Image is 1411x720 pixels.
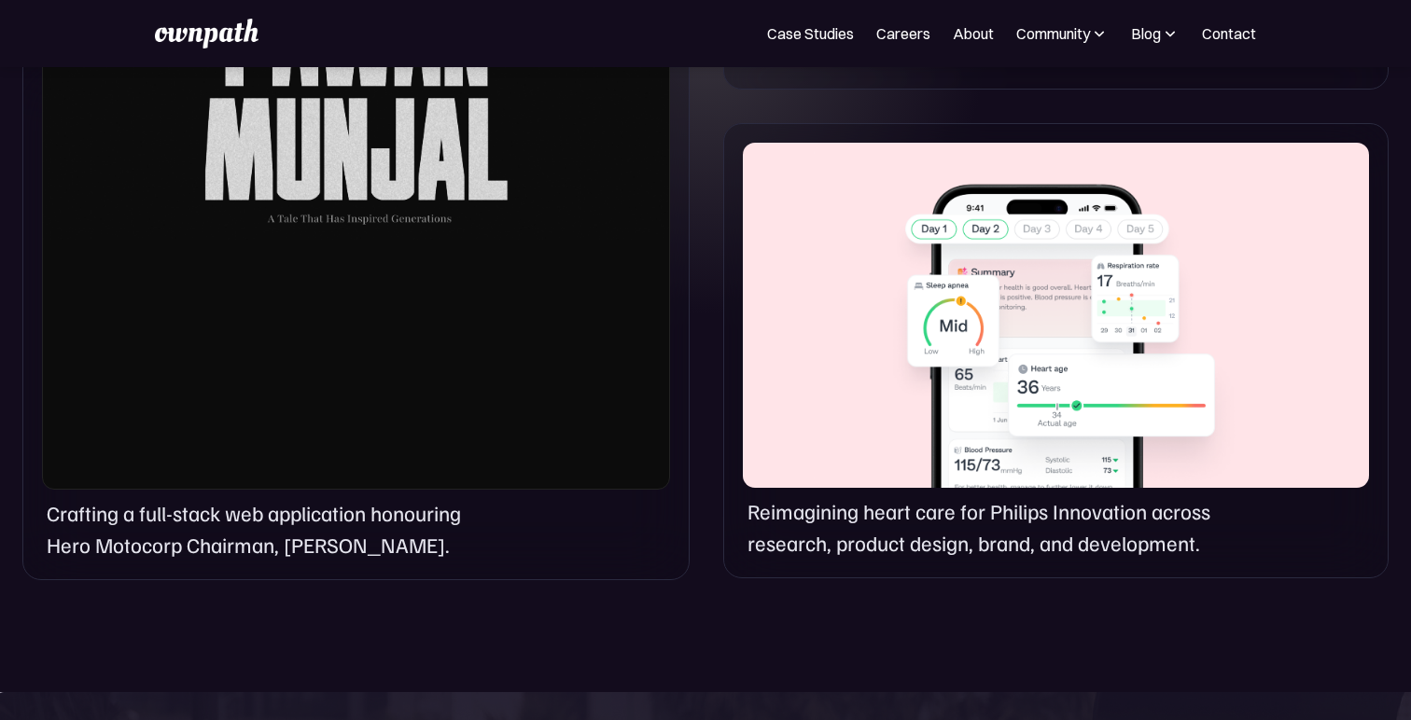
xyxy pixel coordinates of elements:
a: Careers [876,22,930,45]
p: Reimagining heart care for Philips Innovation across research, product design, brand, and develop... [747,495,1233,559]
p: Crafting a full-stack web application honouring Hero Motocorp Chairman, [PERSON_NAME]. [47,497,496,561]
div: Community [1016,22,1090,45]
div: Blog [1131,22,1180,45]
a: About [953,22,994,45]
a: Case Studies [767,22,854,45]
div: Community [1016,22,1109,45]
a: Contact [1202,22,1256,45]
div: Blog [1131,22,1161,45]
